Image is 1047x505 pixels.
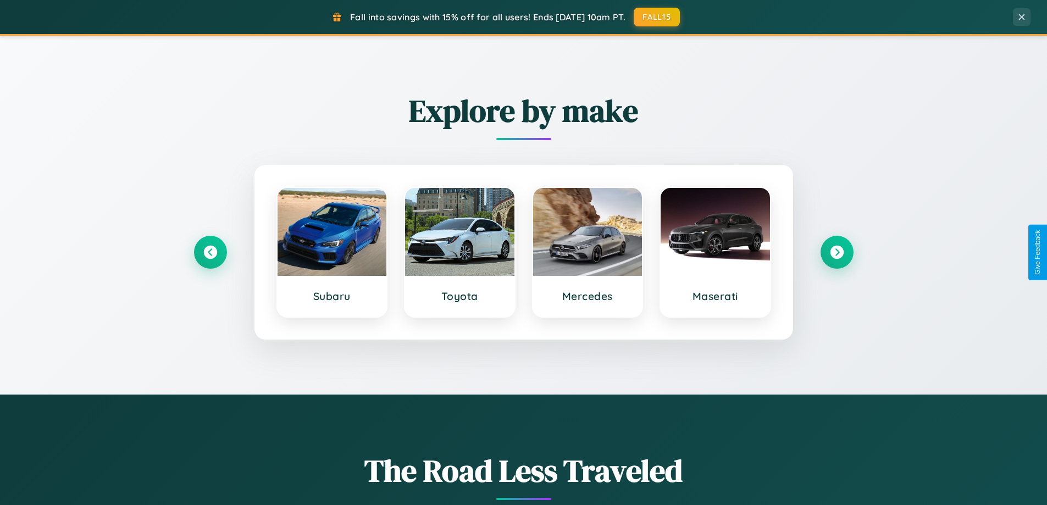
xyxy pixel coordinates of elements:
[350,12,625,23] span: Fall into savings with 15% off for all users! Ends [DATE] 10am PT.
[634,8,680,26] button: FALL15
[194,449,854,492] h1: The Road Less Traveled
[416,290,503,303] h3: Toyota
[289,290,376,303] h3: Subaru
[194,90,854,132] h2: Explore by make
[672,290,759,303] h3: Maserati
[1034,230,1042,275] div: Give Feedback
[544,290,631,303] h3: Mercedes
